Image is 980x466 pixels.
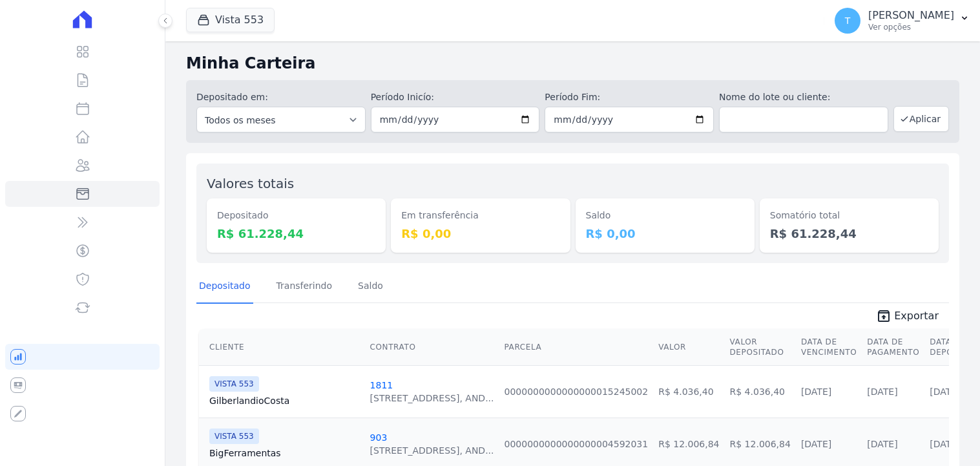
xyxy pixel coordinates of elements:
label: Depositado em: [196,92,268,102]
td: R$ 4.036,40 [725,365,796,418]
label: Período Inicío: [371,90,540,104]
dt: Em transferência [401,209,559,222]
dd: R$ 0,00 [586,225,744,242]
dd: R$ 61.228,44 [770,225,928,242]
label: Período Fim: [545,90,714,104]
th: Data de Pagamento [862,329,924,366]
a: 0000000000000000004592031 [505,439,649,449]
button: Vista 553 [186,8,275,32]
dd: R$ 61.228,44 [217,225,375,242]
a: GilberlandioCosta [209,394,360,407]
label: Nome do lote ou cliente: [719,90,888,104]
td: R$ 4.036,40 [653,365,724,418]
a: [DATE] [930,439,960,449]
button: T [PERSON_NAME] Ver opções [824,3,980,39]
div: [STREET_ADDRESS], AND... [370,392,494,405]
a: Depositado [196,270,253,304]
th: Data de Depósito [924,329,977,366]
dd: R$ 0,00 [401,225,559,242]
th: Data de Vencimento [796,329,862,366]
a: BigFerramentas [209,447,360,460]
p: Ver opções [868,22,954,32]
span: T [845,16,851,25]
label: Valores totais [207,176,294,191]
i: unarchive [876,308,891,324]
a: [DATE] [930,387,960,397]
a: [DATE] [801,439,831,449]
a: 1811 [370,380,393,390]
a: 0000000000000000015245002 [505,387,649,397]
a: [DATE] [867,439,897,449]
a: unarchive Exportar [866,308,949,326]
a: Saldo [355,270,386,304]
a: [DATE] [867,387,897,397]
dt: Somatório total [770,209,928,222]
a: Transferindo [274,270,335,304]
th: Contrato [365,329,499,366]
span: VISTA 553 [209,376,259,392]
dt: Depositado [217,209,375,222]
span: VISTA 553 [209,429,259,444]
a: [DATE] [801,387,831,397]
h2: Minha Carteira [186,52,959,75]
div: [STREET_ADDRESS], AND... [370,444,494,457]
th: Cliente [199,329,365,366]
th: Valor Depositado [725,329,796,366]
span: Exportar [894,308,939,324]
dt: Saldo [586,209,744,222]
button: Aplicar [893,106,949,132]
th: Parcela [499,329,654,366]
th: Valor [653,329,724,366]
a: 903 [370,432,388,443]
p: [PERSON_NAME] [868,9,954,22]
